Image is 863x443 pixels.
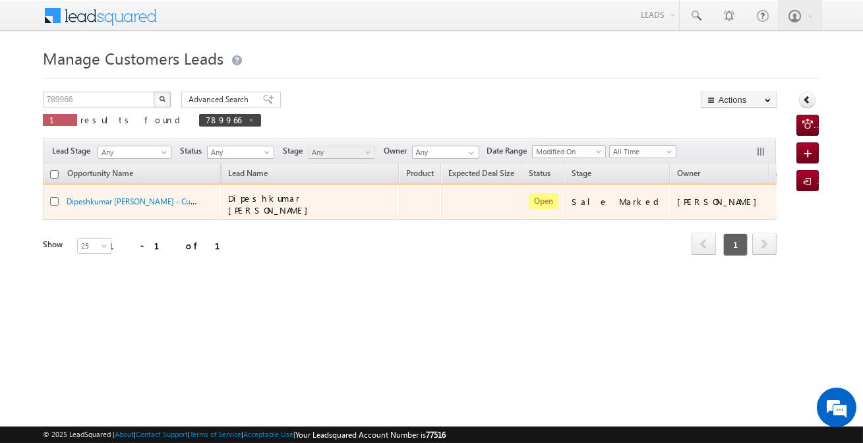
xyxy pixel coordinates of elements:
[572,168,591,178] span: Stage
[228,192,314,216] span: Dipeshkumar [PERSON_NAME]
[222,166,274,183] span: Lead Name
[487,145,532,157] span: Date Range
[109,238,236,253] div: 1 - 1 of 1
[692,234,716,255] a: prev
[49,114,71,125] span: 1
[532,145,606,158] a: Modified On
[295,430,446,440] span: Your Leadsquared Account Number is
[448,168,514,178] span: Expected Deal Size
[752,233,777,255] span: next
[609,145,676,158] a: All Time
[67,195,239,206] a: Dipeshkumar [PERSON_NAME] - Customers Leads
[189,94,253,105] span: Advanced Search
[529,193,558,209] span: Open
[159,96,165,102] img: Search
[412,146,479,159] input: Type to Search
[406,168,434,178] span: Product
[752,234,777,255] a: next
[180,145,207,157] span: Status
[283,145,308,157] span: Stage
[461,146,478,160] a: Show All Items
[179,345,239,363] em: Start Chat
[190,430,241,438] a: Terms of Service
[572,196,664,208] div: Sale Marked
[206,114,241,125] span: 789966
[52,145,96,157] span: Lead Stage
[426,430,446,440] span: 77516
[216,7,248,38] div: Minimize live chat window
[522,166,557,183] a: Status
[610,146,672,158] span: All Time
[565,166,598,183] a: Stage
[384,145,412,157] span: Owner
[43,428,446,441] span: © 2025 LeadSquared | | | | |
[723,233,748,256] span: 1
[17,122,241,334] textarea: Type your message and hit 'Enter'
[98,146,167,158] span: Any
[77,238,111,254] a: 25
[67,168,133,178] span: Opportunity Name
[80,114,185,125] span: results found
[98,146,171,159] a: Any
[308,146,375,159] a: Any
[43,239,67,251] div: Show
[533,146,601,158] span: Modified On
[69,69,222,86] div: Chat with us now
[115,430,134,438] a: About
[243,430,293,438] a: Acceptable Use
[692,233,716,255] span: prev
[43,47,223,69] span: Manage Customers Leads
[769,165,809,183] span: Actions
[309,146,371,158] span: Any
[50,170,59,179] input: Check all records
[701,92,777,108] button: Actions
[207,146,274,159] a: Any
[442,166,521,183] a: Expected Deal Size
[61,166,140,183] a: Opportunity Name
[22,69,55,86] img: d_60004797649_company_0_60004797649
[208,146,270,158] span: Any
[78,240,113,252] span: 25
[677,168,700,178] span: Owner
[136,430,188,438] a: Contact Support
[677,196,763,208] div: [PERSON_NAME]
